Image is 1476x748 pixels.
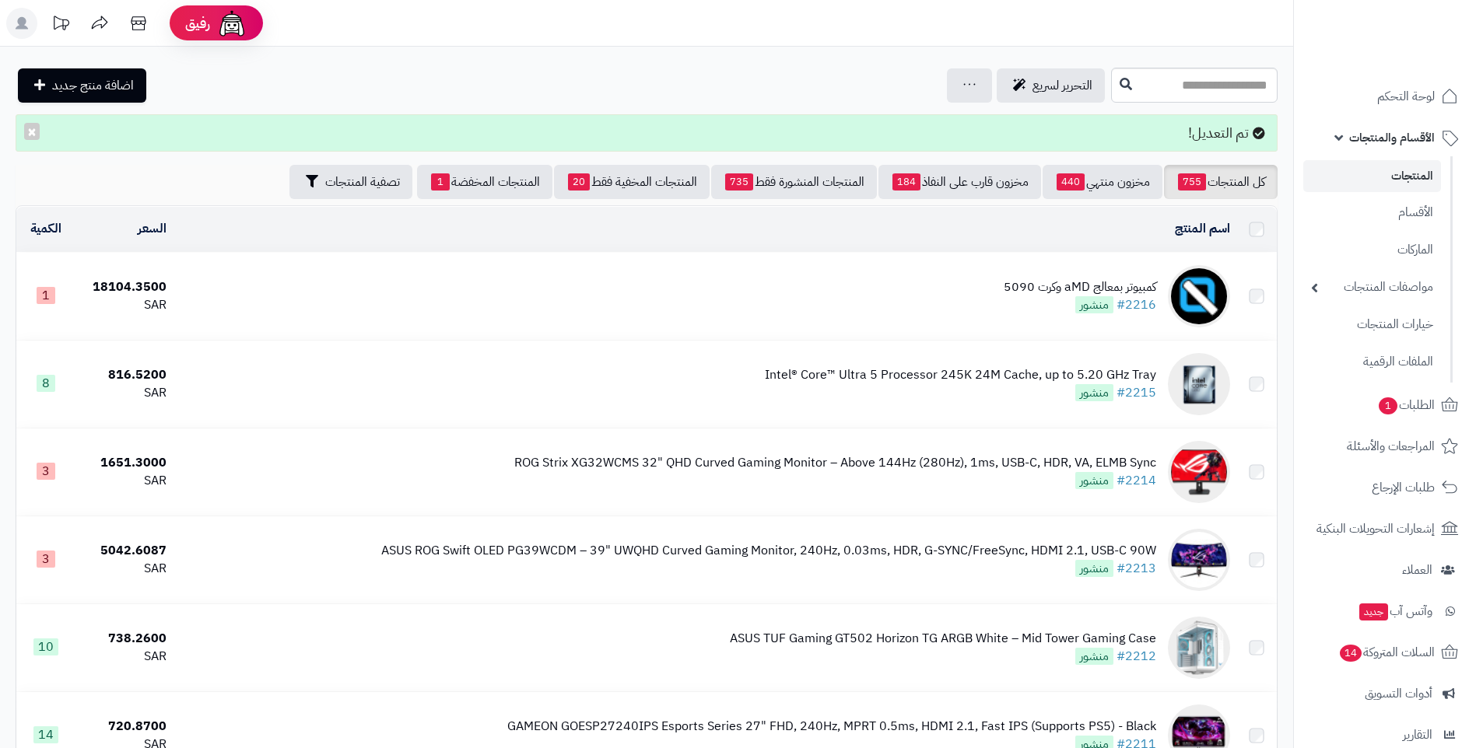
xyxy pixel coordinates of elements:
a: اضافة منتج جديد [18,68,146,103]
span: 184 [892,173,920,190]
a: #2213 [1117,559,1156,578]
a: أدوات التسويق [1303,675,1467,712]
a: الطلبات1 [1303,386,1467,424]
a: المنتجات المنشورة فقط735 [711,165,877,199]
a: مواصفات المنتجات [1303,271,1441,304]
img: ROG Strix XG32WCMS 32" QHD Curved Gaming Monitor – Above 144Hz (280Hz), 1ms, USB-C, HDR, VA, ELMB... [1168,441,1230,503]
span: 14 [33,726,58,743]
span: 3 [37,463,55,480]
span: منشور [1075,472,1113,489]
span: لوحة التحكم [1377,86,1435,107]
div: SAR [82,648,167,666]
a: اسم المنتج [1175,219,1230,238]
a: وآتس آبجديد [1303,592,1467,630]
span: 735 [725,173,753,190]
a: العملاء [1303,551,1467,589]
span: منشور [1075,560,1113,577]
span: 20 [568,173,590,190]
img: ASUS ROG Swift OLED PG39WCDM – 39" UWQHD Curved Gaming Monitor, 240Hz, 0.03ms, HDR, G-SYNC/FreeSy... [1168,529,1230,591]
div: SAR [82,560,167,578]
div: 816.5200 [82,366,167,384]
span: العملاء [1402,559,1432,581]
div: 738.2600 [82,630,167,648]
a: مخزون منتهي440 [1043,165,1162,199]
span: 755 [1178,173,1206,190]
img: ai-face.png [216,8,247,39]
div: 720.8700 [82,718,167,736]
div: 1651.3000 [82,454,167,472]
div: GAMEON GOESP27240IPS Esports Series 27" FHD, 240Hz, MPRT 0.5ms, HDMI 2.1, Fast IPS (Supports PS5)... [507,718,1156,736]
img: Intel® Core™ Ultra 5 Processor 245K 24M Cache, up to 5.20 GHz Tray [1168,353,1230,415]
span: 1 [431,173,450,190]
a: المراجعات والأسئلة [1303,428,1467,465]
a: #2212 [1117,647,1156,666]
span: إشعارات التحويلات البنكية [1316,518,1435,540]
a: التحرير لسريع [997,68,1105,103]
div: تم التعديل! [16,114,1278,152]
a: خيارات المنتجات [1303,308,1441,341]
button: تصفية المنتجات [289,165,412,199]
a: #2214 [1117,471,1156,490]
span: رفيق [185,14,210,33]
a: الماركات [1303,233,1441,267]
a: الكمية [30,219,61,238]
a: إشعارات التحويلات البنكية [1303,510,1467,547]
span: السلات المتروكة [1338,641,1435,663]
span: منشور [1075,384,1113,401]
span: التحرير لسريع [1032,76,1092,95]
a: مخزون قارب على النفاذ184 [878,165,1041,199]
span: 1 [37,287,55,304]
img: logo-2.png [1370,42,1461,75]
div: ASUS TUF Gaming GT502 Horizon TG ARGB White – Mid Tower Gaming Case [730,630,1156,648]
button: × [24,123,40,140]
span: تصفية المنتجات [325,173,400,191]
a: كل المنتجات755 [1164,165,1278,199]
span: الأقسام والمنتجات [1349,127,1435,149]
span: وآتس آب [1358,600,1432,622]
span: أدوات التسويق [1365,683,1432,704]
div: Intel® Core™ Ultra 5 Processor 245K 24M Cache, up to 5.20 GHz Tray [765,366,1156,384]
a: المنتجات [1303,160,1441,192]
span: منشور [1075,648,1113,665]
div: 5042.6087 [82,542,167,560]
a: #2215 [1117,383,1156,402]
span: 440 [1057,173,1085,190]
a: السعر [138,219,167,238]
a: الأقسام [1303,196,1441,229]
span: 10 [33,638,58,655]
span: اضافة منتج جديد [52,76,134,95]
div: 18104.3500 [82,278,167,296]
img: كمبيوتر بمعالج aMD وكرت 5090 [1168,265,1230,327]
span: التقارير [1403,724,1432,746]
a: تحديثات المنصة [41,8,80,43]
span: 14 [1340,645,1362,662]
a: المنتجات المخفية فقط20 [554,165,710,199]
div: ASUS ROG Swift OLED PG39WCDM – 39" UWQHD Curved Gaming Monitor, 240Hz, 0.03ms, HDR, G-SYNC/FreeSy... [381,542,1156,560]
div: SAR [82,384,167,402]
span: جديد [1359,603,1388,620]
span: 3 [37,551,55,568]
img: ASUS TUF Gaming GT502 Horizon TG ARGB White – Mid Tower Gaming Case [1168,617,1230,679]
a: المنتجات المخفضة1 [417,165,552,199]
div: كمبيوتر بمعالج aMD وكرت 5090 [1004,278,1156,296]
a: #2216 [1117,295,1156,314]
span: 1 [1379,397,1397,414]
span: 8 [37,375,55,392]
a: الملفات الرقمية [1303,345,1441,379]
div: ROG Strix XG32WCMS 32" QHD Curved Gaming Monitor – Above 144Hz (280Hz), 1ms, USB-C, HDR, VA, ELMB... [514,454,1156,472]
a: لوحة التحكم [1303,78,1467,115]
div: SAR [82,472,167,490]
span: طلبات الإرجاع [1372,477,1435,498]
span: الطلبات [1377,394,1435,416]
a: السلات المتروكة14 [1303,634,1467,671]
span: المراجعات والأسئلة [1347,435,1435,457]
a: طلبات الإرجاع [1303,469,1467,506]
div: SAR [82,296,167,314]
span: منشور [1075,296,1113,313]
